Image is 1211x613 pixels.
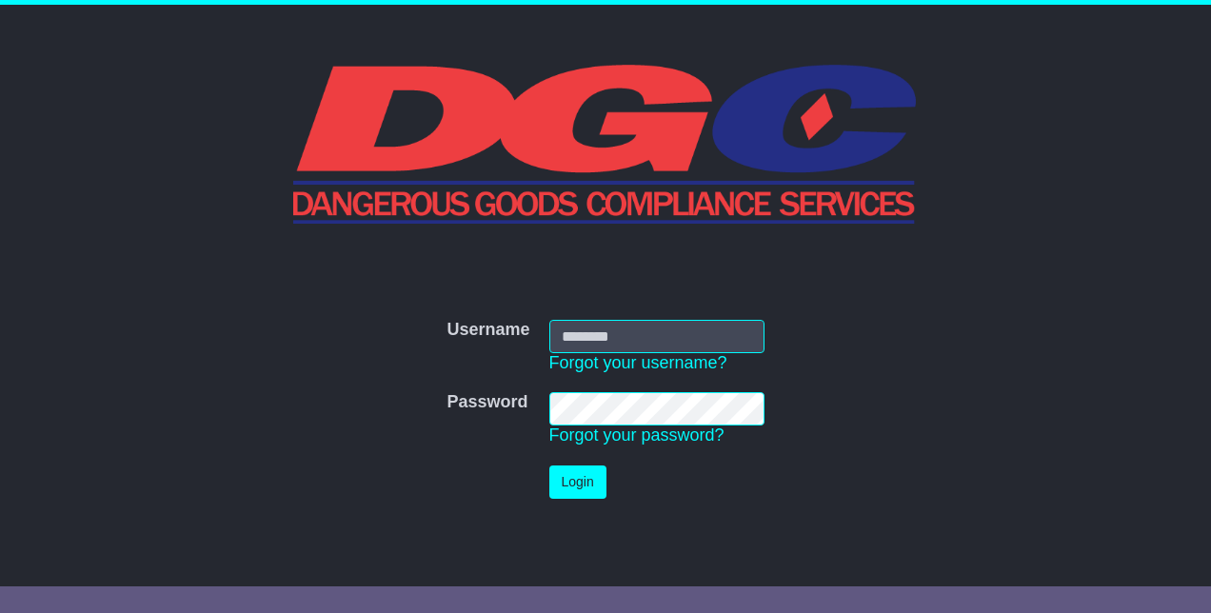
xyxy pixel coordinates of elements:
[447,320,529,341] label: Username
[549,465,606,499] button: Login
[549,425,725,445] a: Forgot your password?
[447,392,527,413] label: Password
[293,62,919,224] img: DGC QLD
[549,353,727,372] a: Forgot your username?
